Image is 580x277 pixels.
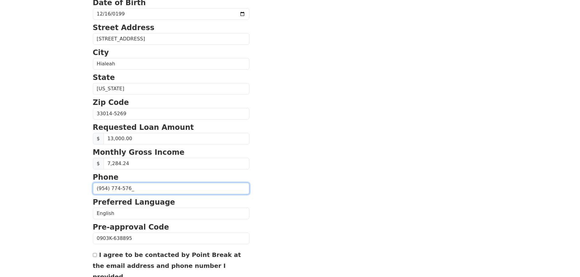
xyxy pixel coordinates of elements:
[104,133,249,144] input: Requested Loan Amount
[93,33,249,45] input: Street Address
[93,147,249,158] p: Monthly Gross Income
[93,23,155,32] strong: Street Address
[93,158,104,169] span: $
[104,158,249,169] input: Monthly Gross Income
[93,98,129,107] strong: Zip Code
[93,58,249,70] input: City
[93,108,249,119] input: Zip Code
[93,173,119,182] strong: Phone
[93,48,109,57] strong: City
[93,233,249,244] input: Pre-approval Code
[93,73,115,82] strong: State
[93,123,194,132] strong: Requested Loan Amount
[93,133,104,144] span: $
[93,183,249,194] input: (___) ___-____
[93,198,175,206] strong: Preferred Language
[93,223,169,231] strong: Pre-approval Code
